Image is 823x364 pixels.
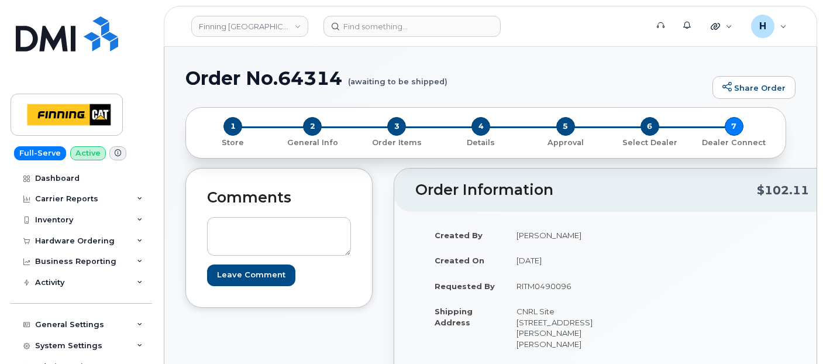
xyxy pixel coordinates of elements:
p: Select Dealer [612,138,687,148]
a: 4 Details [439,136,523,148]
a: 1 Store [195,136,270,148]
td: RITM0490096 [506,273,608,299]
a: 2 General Info [270,136,354,148]
span: 2 [303,117,322,136]
a: 6 Select Dealer [608,136,692,148]
p: General Info [275,138,350,148]
div: $102.11 [757,179,809,201]
strong: Created On [435,256,484,265]
a: 3 Order Items [354,136,439,148]
span: 1 [223,117,242,136]
a: 5 Approval [524,136,608,148]
p: Approval [528,138,603,148]
strong: Shipping Address [435,307,473,327]
p: Order Items [359,138,434,148]
small: (awaiting to be shipped) [348,68,447,86]
p: Details [443,138,518,148]
strong: Created By [435,231,483,240]
span: 3 [387,117,406,136]
strong: Requested By [435,281,495,291]
h1: Order No.64314 [185,68,707,88]
span: 6 [641,117,659,136]
p: Store [200,138,266,148]
h2: Comments [207,190,351,206]
span: 5 [556,117,575,136]
span: 4 [471,117,490,136]
h2: Order Information [415,182,757,198]
a: Share Order [712,76,796,99]
td: CNRL Site [STREET_ADDRESS][PERSON_NAME][PERSON_NAME] [506,298,608,356]
input: Leave Comment [207,265,295,286]
td: [PERSON_NAME] [506,222,608,248]
td: [DATE] [506,248,608,273]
